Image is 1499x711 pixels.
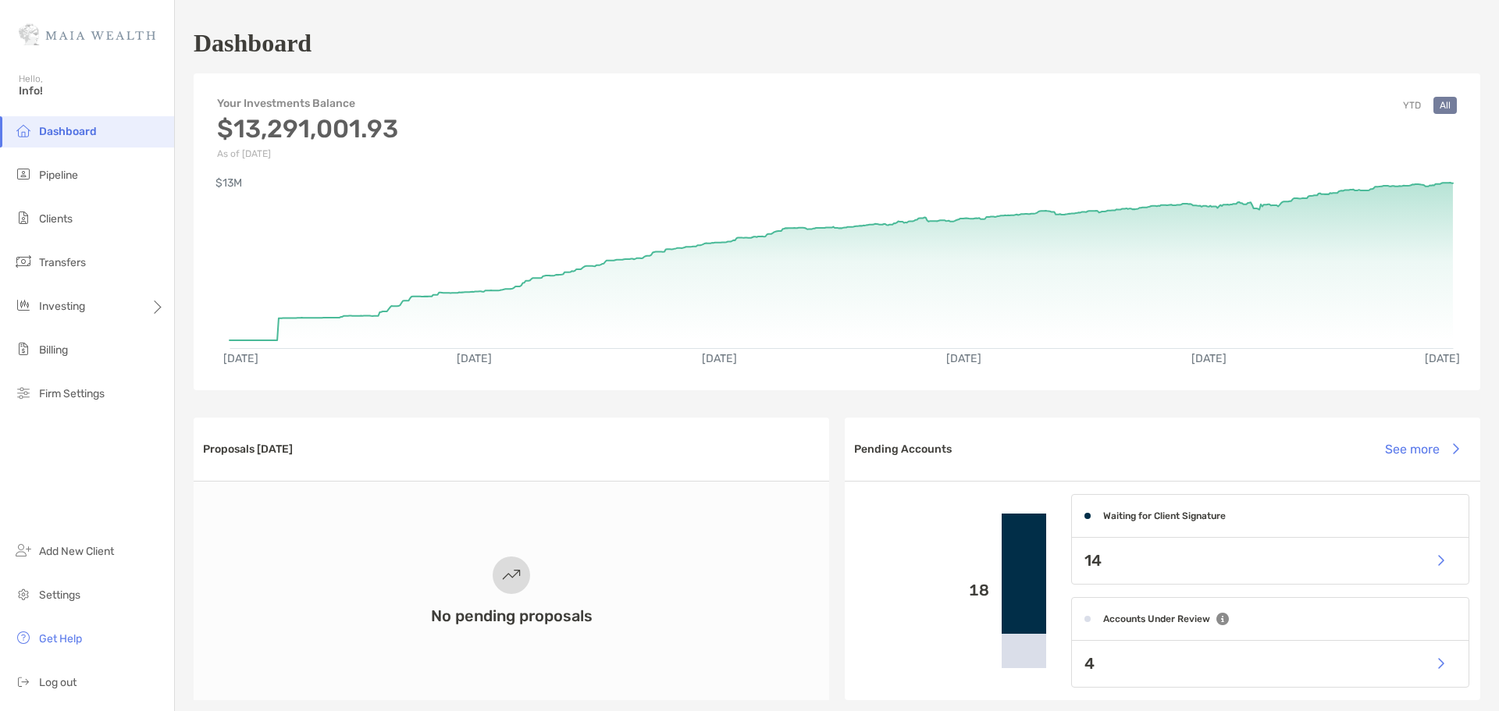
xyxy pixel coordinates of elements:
text: $13M [215,176,242,190]
img: get-help icon [14,628,33,647]
h3: Proposals [DATE] [203,443,293,456]
span: Dashboard [39,125,97,138]
span: Add New Client [39,545,114,558]
span: Transfers [39,256,86,269]
h4: Accounts Under Review [1103,613,1210,624]
h3: Pending Accounts [854,443,952,456]
span: Clients [39,212,73,226]
img: logout icon [14,672,33,691]
text: [DATE] [1191,352,1227,365]
img: firm-settings icon [14,383,33,402]
text: [DATE] [1425,352,1460,365]
p: As of [DATE] [217,148,398,159]
button: See more [1373,432,1471,466]
h3: $13,291,001.93 [217,114,398,144]
span: Settings [39,588,80,602]
img: settings icon [14,585,33,603]
p: 18 [857,581,989,600]
span: Get Help [39,632,82,645]
img: billing icon [14,340,33,358]
span: Info! [19,84,165,98]
img: transfers icon [14,252,33,271]
span: Billing [39,343,68,357]
text: [DATE] [457,352,492,365]
button: YTD [1397,97,1427,114]
h4: Your Investments Balance [217,97,398,110]
text: [DATE] [946,352,981,365]
img: Zoe Logo [19,6,155,62]
h4: Waiting for Client Signature [1103,510,1226,521]
span: Firm Settings [39,387,105,400]
p: 14 [1084,551,1102,571]
span: Log out [39,676,77,689]
text: [DATE] [702,352,737,365]
button: All [1433,97,1457,114]
p: 4 [1084,654,1095,674]
span: Pipeline [39,169,78,182]
img: add_new_client icon [14,541,33,560]
span: Investing [39,300,85,313]
img: investing icon [14,296,33,315]
text: [DATE] [223,352,258,365]
img: pipeline icon [14,165,33,183]
img: clients icon [14,208,33,227]
h1: Dashboard [194,29,312,58]
img: dashboard icon [14,121,33,140]
h3: No pending proposals [431,606,593,625]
